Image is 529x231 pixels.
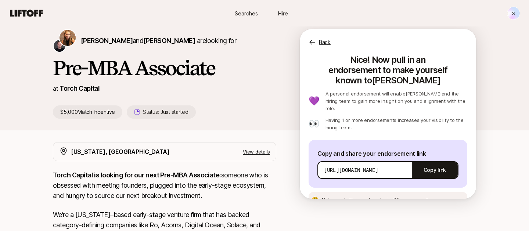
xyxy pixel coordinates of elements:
span: Hire [278,10,288,17]
strong: Torch Capital is looking for our next Pre-MBA Associate: [53,171,221,179]
p: View details [243,148,270,155]
img: Katie Reiner [60,30,76,46]
p: Nice! Now pull in an endorsement to make yourself known to [PERSON_NAME] [309,52,467,86]
button: S [507,7,520,20]
p: Status: [143,108,188,116]
p: Back [319,38,331,47]
button: Copy link [412,160,458,180]
p: 🤔 [312,197,319,203]
a: Hire [264,7,301,20]
p: S [512,9,515,18]
p: Having 1 or more endorsements increases your visibility to the hiring team. [325,116,467,131]
p: A personal endorsement will enable [PERSON_NAME] and the hiring team to gain more insight on you ... [325,90,467,112]
p: Copy and share your endorsement link [317,149,458,158]
a: Searches [228,7,264,20]
span: Just started [161,109,188,115]
span: Searches [235,10,258,17]
p: $5,000 Match Incentive [53,105,122,119]
p: someone who is obsessed with meeting founders, plugged into the early-stage ecosystem, and hungry... [53,170,276,201]
a: Torch Capital [60,84,100,92]
p: at [53,84,58,93]
p: [US_STATE], [GEOGRAPHIC_DATA] [71,147,170,156]
span: and [133,37,195,44]
span: [PERSON_NAME] [143,37,195,44]
span: [PERSON_NAME] [81,37,133,44]
p: 💜 [309,97,320,105]
h1: Pre-MBA Associate [53,57,276,79]
p: Not sure what to say when sharing? [322,196,451,203]
p: 👀 [309,119,320,128]
p: [URL][DOMAIN_NAME] [324,166,378,174]
img: Christopher Harper [54,40,65,52]
p: are looking for [81,36,236,46]
span: See an example message [397,197,451,202]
